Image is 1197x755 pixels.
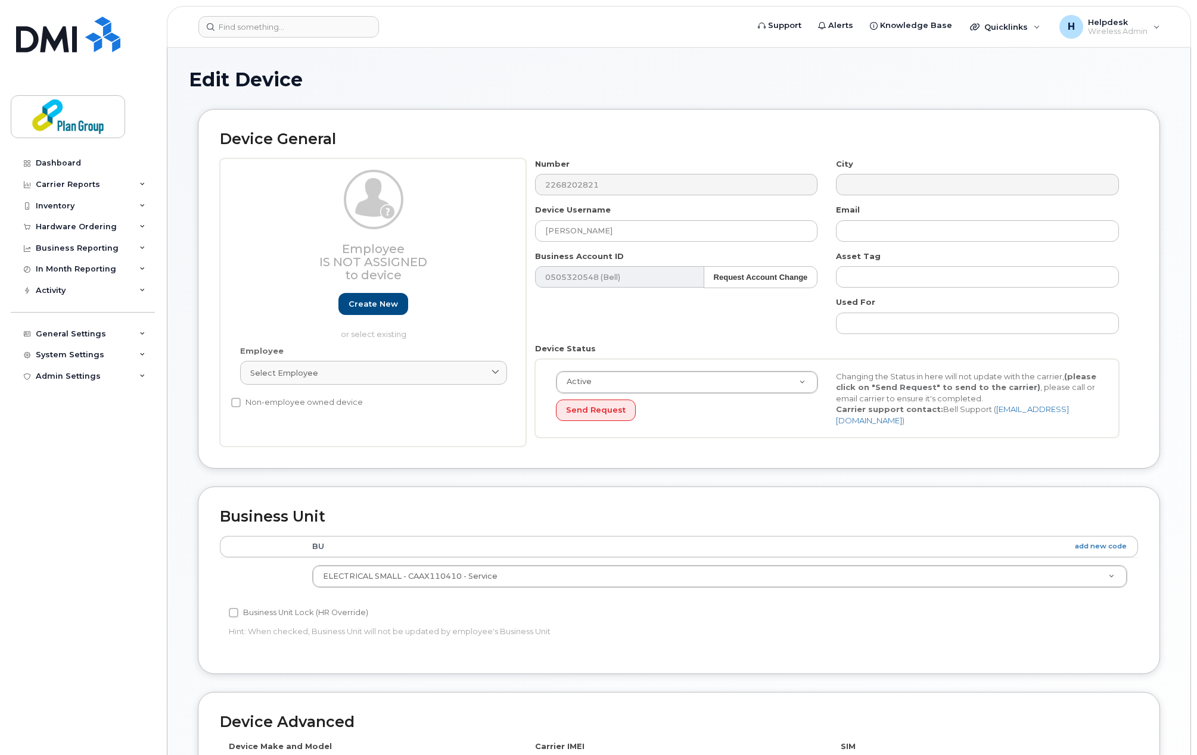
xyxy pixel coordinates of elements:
label: Employee [240,345,284,357]
input: Non-employee owned device [231,398,241,407]
input: Business Unit Lock (HR Override) [229,608,238,617]
label: Non-employee owned device [231,395,363,410]
p: Hint: When checked, Business Unit will not be updated by employee's Business Unit [229,626,822,637]
h2: Device General [220,131,1138,148]
span: Active [559,376,592,387]
strong: Carrier support contact: [836,404,943,414]
span: to device [345,268,402,282]
a: Create new [338,293,408,315]
h2: Device Advanced [220,714,1138,731]
a: [EMAIL_ADDRESS][DOMAIN_NAME] [836,404,1069,425]
label: Asset Tag [836,251,881,262]
label: Device Status [535,343,596,354]
h2: Business Unit [220,508,1138,525]
h1: Edit Device [189,69,1169,90]
label: Business Unit Lock (HR Override) [229,606,368,620]
button: Send Request [556,400,636,422]
a: Active [556,372,817,393]
span: ELECTRICAL SMALL - CAAX110410 - Service [323,572,498,581]
label: Email [836,204,860,216]
a: add new code [1075,541,1127,551]
strong: Request Account Change [714,273,808,282]
a: ELECTRICAL SMALL - CAAX110410 - Service [313,566,1127,587]
div: Changing the Status in here will not update with the carrier, , please call or email carrier to e... [827,371,1107,426]
label: Number [535,158,570,170]
th: BU [301,536,1138,557]
label: SIM [841,741,856,752]
label: Device Make and Model [229,741,332,752]
label: City [836,158,853,170]
label: Carrier IMEI [535,741,584,752]
label: Used For [836,297,875,308]
p: or select existing [240,329,507,340]
a: Select employee [240,361,507,385]
label: Device Username [535,204,611,216]
h3: Employee [240,242,507,282]
label: Business Account ID [535,251,624,262]
span: Is not assigned [319,255,427,269]
span: Select employee [250,367,318,379]
button: Request Account Change [704,266,818,288]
